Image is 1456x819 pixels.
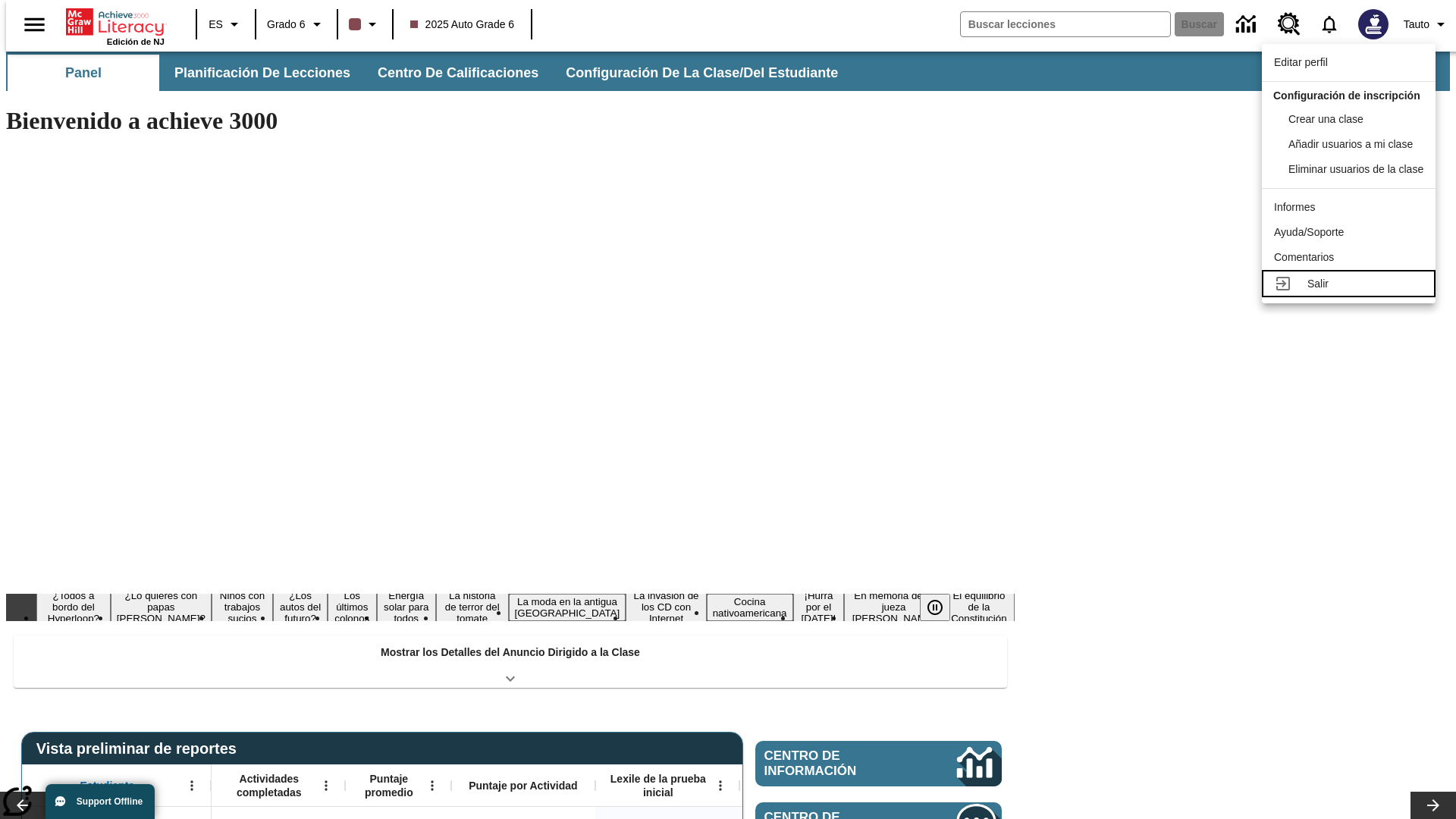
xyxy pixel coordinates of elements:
[1307,278,1329,290] span: Salir
[1288,113,1363,125] span: Crear una clase
[1273,89,1420,102] span: Configuración de inscripción
[1274,201,1315,213] span: Informes
[1288,138,1413,150] span: Añadir usuarios a mi clase
[1288,163,1423,175] span: Eliminar usuarios de la clase
[1274,226,1344,238] span: Ayuda/Soporte
[1274,251,1334,263] span: Comentarios
[1274,56,1328,68] span: Editar perfil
